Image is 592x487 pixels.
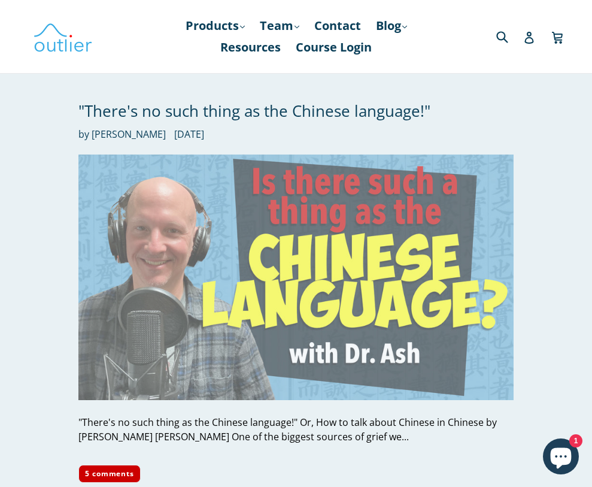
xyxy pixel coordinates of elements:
img: "There's no such thing as the Chinese language!" [78,155,514,400]
a: Products [180,15,251,37]
a: Team [254,15,305,37]
a: 5 comments [78,465,141,483]
input: Search [493,24,526,49]
img: Outlier Linguistics [33,19,93,54]
a: "There's no such thing as the Chinese language!" [78,100,430,122]
span: by [PERSON_NAME] [78,127,166,141]
time: [DATE] [174,128,204,141]
a: Resources [214,37,287,58]
inbox-online-store-chat: Shopify online store chat [539,438,582,477]
a: Course Login [290,37,378,58]
div: "There's no such thing as the Chinese language!" Or, How to talk about Chinese in Chinese by [PER... [78,415,514,444]
a: Blog [370,15,413,37]
a: Contact [308,15,367,37]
